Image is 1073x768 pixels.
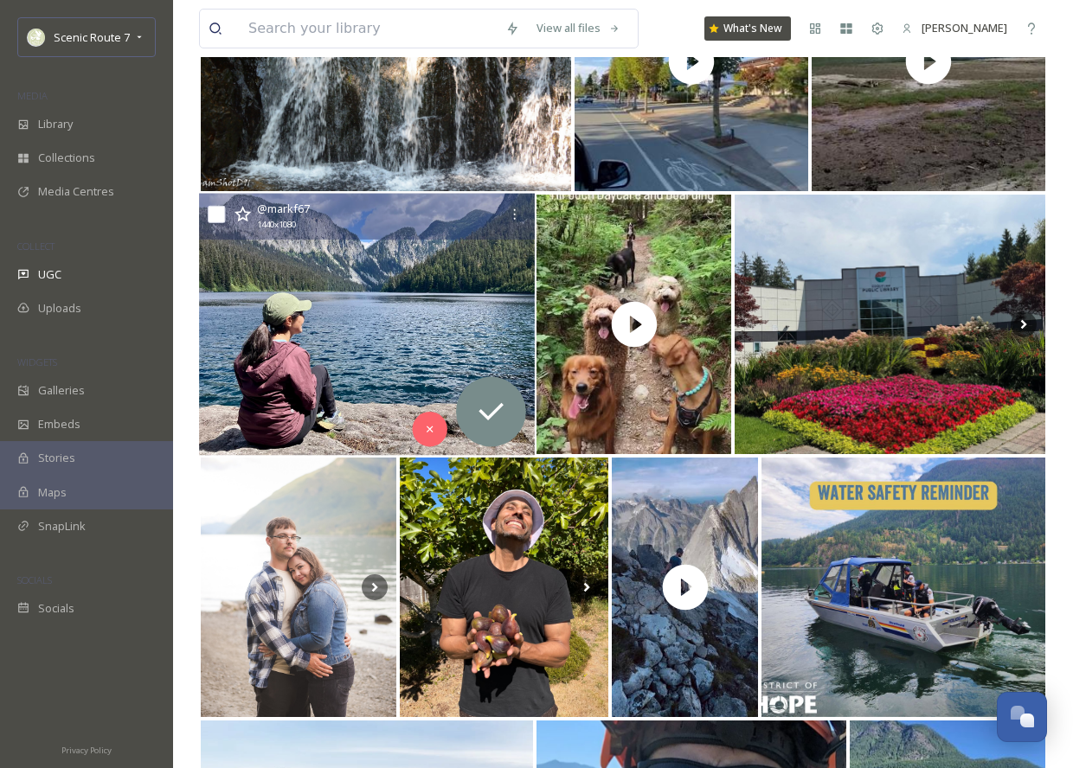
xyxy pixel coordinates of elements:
img: The grounds outside the Poirier Library are gorgeous! #Coquitlam coqlibrary [735,195,1045,454]
input: Search your library [240,10,497,48]
span: 1440 x 1080 [257,219,296,232]
span: Galleries [38,382,85,399]
img: SnapSea%20Square%20Logo.png [28,29,45,46]
span: Maps [38,484,67,501]
span: UGC [38,266,61,283]
img: Eaton Lake #explorehcc [199,194,535,456]
span: Media Centres [38,183,114,200]
span: Uploads [38,300,81,317]
span: @ markf67 [257,201,311,216]
a: Privacy Policy [61,739,112,759]
a: [PERSON_NAME] [893,11,1016,45]
img: Fresh figs and wild berries. A simple reminder that some of life’s sweetest gifts come straight f... [400,458,608,717]
span: Embeds [38,416,80,432]
span: SOCIALS [17,573,52,586]
img: thumbnail [607,458,763,717]
span: Library [38,116,73,132]
a: View all files [528,11,629,45]
span: [PERSON_NAME] [922,20,1007,35]
img: Love, laughter, and a little lakeside magic ✨ #engagementsession #couplesinlove #lakesidemagic #a... [201,458,396,717]
button: Open Chat [997,692,1047,742]
span: Collections [38,150,95,166]
img: 🚤 Water Safety Reminder This summer, the District of Hope is conducting periodic boat checks at l... [761,458,1045,717]
span: Privacy Policy [61,745,112,756]
span: Stories [38,450,75,466]
a: What's New [704,16,791,41]
span: COLLECT [17,240,55,253]
span: Scenic Route 7 [54,29,130,45]
span: WIDGETS [17,355,57,368]
span: Socials [38,600,74,617]
span: MEDIA [17,89,48,102]
span: SnapLink [38,518,86,534]
img: thumbnail [536,195,732,454]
